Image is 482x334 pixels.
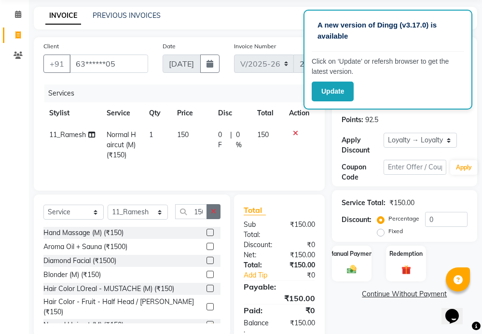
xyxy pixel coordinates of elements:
[389,198,414,208] div: ₹150.00
[399,264,414,276] img: _gift.svg
[344,264,359,275] img: _cash.svg
[43,297,203,317] div: Hair Color - Fruit - Half Head / [PERSON_NAME] (₹150)
[388,227,403,236] label: Fixed
[317,20,458,42] p: A new version of Dingg (v3.17.0) is available
[334,289,475,299] a: Continue Without Payment
[43,42,59,51] label: Client
[287,270,322,280] div: ₹0
[43,228,124,238] div: Hand Massage (M) (₹150)
[236,250,279,260] div: Net:
[236,281,322,292] div: Payable:
[171,102,212,124] th: Price
[342,135,384,155] div: Apply Discount
[236,130,246,150] span: 0 %
[389,250,423,258] label: Redemption
[234,42,276,51] label: Invoice Number
[143,102,171,124] th: Qty
[93,11,161,20] a: PREVIOUS INVOICES
[101,102,143,124] th: Service
[44,84,322,102] div: Services
[312,82,354,101] button: Update
[279,250,322,260] div: ₹150.00
[236,240,279,250] div: Discount:
[384,160,447,175] input: Enter Offer / Coupon Code
[149,130,153,139] span: 1
[279,260,322,270] div: ₹150.00
[388,214,419,223] label: Percentage
[257,130,269,139] span: 150
[69,55,148,73] input: Search by Name/Mobile/Email/Code
[283,102,315,124] th: Action
[441,295,472,324] iframe: chat widget
[236,260,279,270] div: Total:
[236,270,287,280] a: Add Tip
[163,42,176,51] label: Date
[177,130,189,139] span: 150
[43,242,127,252] div: Aroma Oil + Sauna (₹1500)
[45,7,81,25] a: INVOICE
[342,162,384,182] div: Coupon Code
[175,204,207,219] input: Search or Scan
[279,220,322,240] div: ₹150.00
[43,102,101,124] th: Stylist
[236,220,279,240] div: Sub Total:
[251,102,283,124] th: Total
[312,56,464,77] p: Click on ‘Update’ or refersh browser to get the latest version.
[43,270,101,280] div: Blonder (M) (₹150)
[342,215,372,225] div: Discount:
[450,160,478,175] button: Apply
[329,250,375,258] label: Manual Payment
[107,130,136,159] span: Normal Haircut (M) (₹150)
[212,102,251,124] th: Disc
[279,240,322,250] div: ₹0
[230,130,232,150] span: |
[365,115,378,125] div: 92.5
[43,256,116,266] div: Diamond Facial (₹1500)
[236,292,322,304] div: ₹150.00
[43,284,174,294] div: Hair Color LOreal - MUSTACHE (M) (₹150)
[342,198,386,208] div: Service Total:
[342,115,363,125] div: Points:
[279,305,322,316] div: ₹0
[43,320,124,330] div: Normal Haircut (M) (₹150)
[43,55,70,73] button: +91
[218,130,226,150] span: 0 F
[49,130,86,139] span: 11_Ramesh
[236,305,279,316] div: Paid:
[244,205,266,215] span: Total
